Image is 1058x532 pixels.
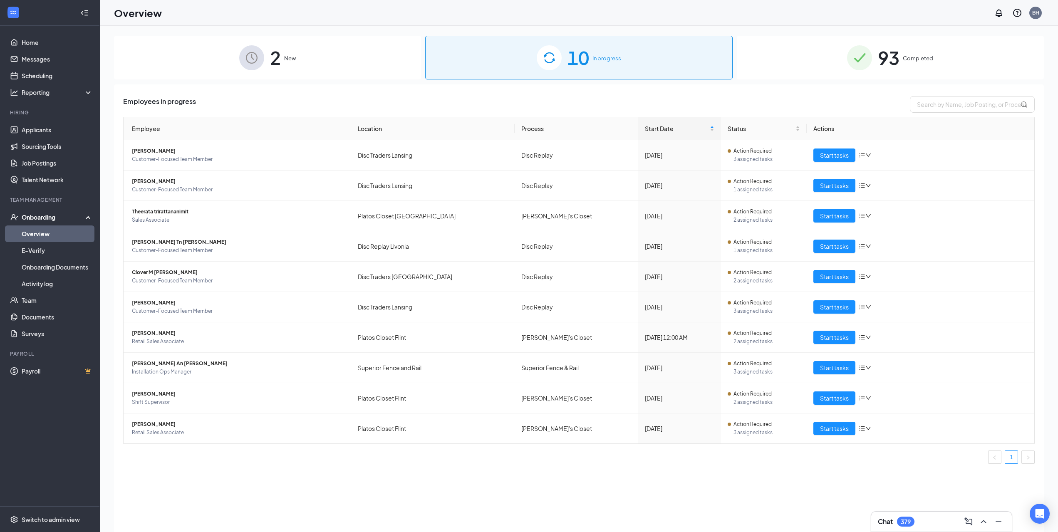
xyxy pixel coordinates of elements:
[733,329,772,337] span: Action Required
[859,243,865,250] span: bars
[813,391,855,405] button: Start tasks
[859,182,865,189] span: bars
[351,117,515,140] th: Location
[22,67,93,84] a: Scheduling
[22,292,93,309] a: Team
[733,186,800,194] span: 1 assigned tasks
[865,183,871,188] span: down
[114,6,162,20] h1: Overview
[515,292,638,322] td: Disc Replay
[515,140,638,171] td: Disc Replay
[813,300,855,314] button: Start tasks
[132,428,344,437] span: Retail Sales Associate
[820,151,849,160] span: Start tasks
[733,307,800,315] span: 3 assigned tasks
[733,246,800,255] span: 1 assigned tasks
[132,208,344,216] span: Theerata trirattananimit
[10,196,91,203] div: Team Management
[962,515,975,528] button: ComposeMessage
[820,363,849,372] span: Start tasks
[733,337,800,346] span: 2 assigned tasks
[865,213,871,219] span: down
[994,8,1004,18] svg: Notifications
[733,177,772,186] span: Action Required
[132,277,344,285] span: Customer-Focused Team Member
[1012,8,1022,18] svg: QuestionInfo
[22,225,93,242] a: Overview
[515,322,638,353] td: [PERSON_NAME]'s Closet
[865,274,871,280] span: down
[1032,9,1039,16] div: BH
[515,231,638,262] td: Disc Replay
[733,428,800,437] span: 3 assigned tasks
[270,43,281,72] span: 2
[22,309,93,325] a: Documents
[859,334,865,341] span: bars
[865,304,871,310] span: down
[22,275,93,292] a: Activity log
[820,424,849,433] span: Start tasks
[979,517,989,527] svg: ChevronUp
[992,455,997,460] span: left
[1021,450,1035,464] button: right
[123,96,196,113] span: Employees in progress
[645,211,714,220] div: [DATE]
[733,216,800,224] span: 2 assigned tasks
[733,390,772,398] span: Action Required
[645,363,714,372] div: [DATE]
[813,361,855,374] button: Start tasks
[80,9,89,17] svg: Collapse
[903,54,933,62] span: Completed
[859,395,865,401] span: bars
[859,425,865,432] span: bars
[820,302,849,312] span: Start tasks
[515,383,638,413] td: [PERSON_NAME]'s Closet
[733,398,800,406] span: 2 assigned tasks
[807,117,1034,140] th: Actions
[22,88,93,97] div: Reporting
[132,186,344,194] span: Customer-Focused Team Member
[865,365,871,371] span: down
[351,262,515,292] td: Disc Traders [GEOGRAPHIC_DATA]
[132,268,344,277] span: Clover M [PERSON_NAME]
[515,171,638,201] td: Disc Replay
[10,109,91,116] div: Hiring
[22,34,93,51] a: Home
[351,383,515,413] td: Platos Closet Flint
[22,51,93,67] a: Messages
[733,155,800,163] span: 3 assigned tasks
[22,242,93,259] a: E-Verify
[988,450,1001,464] li: Previous Page
[859,364,865,371] span: bars
[351,322,515,353] td: Platos Closet Flint
[132,299,344,307] span: [PERSON_NAME]
[132,246,344,255] span: Customer-Focused Team Member
[910,96,1035,113] input: Search by Name, Job Posting, or Process
[813,240,855,253] button: Start tasks
[733,268,772,277] span: Action Required
[1021,450,1035,464] li: Next Page
[132,147,344,155] span: [PERSON_NAME]
[992,515,1005,528] button: Minimize
[865,426,871,431] span: down
[733,208,772,216] span: Action Required
[132,307,344,315] span: Customer-Focused Team Member
[132,337,344,346] span: Retail Sales Associate
[721,117,807,140] th: Status
[645,124,708,133] span: Start Date
[859,152,865,158] span: bars
[820,272,849,281] span: Start tasks
[22,155,93,171] a: Job Postings
[1030,504,1050,524] div: Open Intercom Messenger
[22,259,93,275] a: Onboarding Documents
[820,211,849,220] span: Start tasks
[10,350,91,357] div: Payroll
[813,209,855,223] button: Start tasks
[132,238,344,246] span: [PERSON_NAME] Tn [PERSON_NAME]
[1026,455,1031,460] span: right
[645,242,714,251] div: [DATE]
[592,54,621,62] span: In progress
[351,201,515,231] td: Platos Closet [GEOGRAPHIC_DATA]
[994,517,1003,527] svg: Minimize
[645,272,714,281] div: [DATE]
